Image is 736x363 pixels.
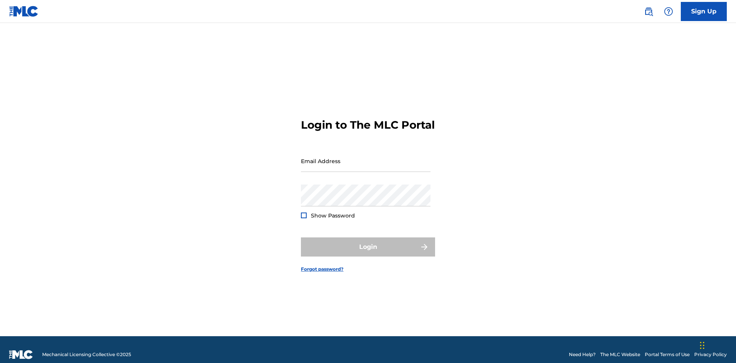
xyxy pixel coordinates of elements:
[661,4,676,19] div: Help
[42,351,131,358] span: Mechanical Licensing Collective © 2025
[698,326,736,363] iframe: Chat Widget
[311,212,355,219] span: Show Password
[569,351,596,358] a: Need Help?
[645,351,690,358] a: Portal Terms of Use
[694,351,727,358] a: Privacy Policy
[600,351,640,358] a: The MLC Website
[301,266,343,273] a: Forgot password?
[644,7,653,16] img: search
[9,350,33,359] img: logo
[700,334,705,357] div: Drag
[641,4,656,19] a: Public Search
[301,118,435,132] h3: Login to The MLC Portal
[681,2,727,21] a: Sign Up
[664,7,673,16] img: help
[9,6,39,17] img: MLC Logo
